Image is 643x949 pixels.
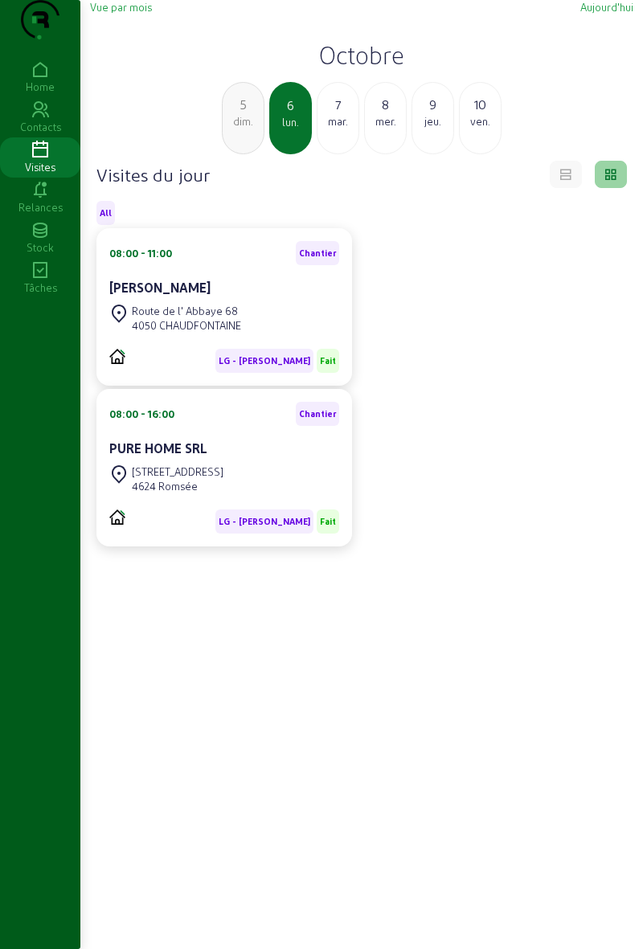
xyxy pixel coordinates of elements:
div: dim. [223,114,264,129]
h4: Visites du jour [96,163,210,186]
h2: Octobre [90,40,633,69]
cam-card-title: PURE HOME SRL [109,440,207,456]
div: [STREET_ADDRESS] [132,464,223,479]
div: 08:00 - 11:00 [109,246,172,260]
span: Vue par mois [90,1,152,13]
span: Fait [320,355,336,366]
div: 6 [271,96,310,115]
div: 5 [223,95,264,114]
span: LG - [PERSON_NAME] [219,516,310,527]
span: Fait [320,516,336,527]
span: Aujourd'hui [580,1,633,13]
div: 7 [317,95,358,114]
div: 4624 Romsée [132,479,223,493]
span: LG - [PERSON_NAME] [219,355,310,366]
div: 8 [365,95,406,114]
div: mer. [365,114,406,129]
div: 9 [412,95,453,114]
span: All [100,207,112,219]
div: 4050 CHAUDFONTAINE [132,318,241,333]
div: 08:00 - 16:00 [109,407,174,421]
img: PVELEC [109,509,125,525]
div: mar. [317,114,358,129]
div: Route de l' Abbaye 68 [132,304,241,318]
img: PVELEC [109,349,125,364]
div: jeu. [412,114,453,129]
span: Chantier [299,247,336,259]
div: lun. [271,115,310,129]
cam-card-title: [PERSON_NAME] [109,280,211,295]
span: Chantier [299,408,336,419]
div: ven. [460,114,501,129]
div: 10 [460,95,501,114]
